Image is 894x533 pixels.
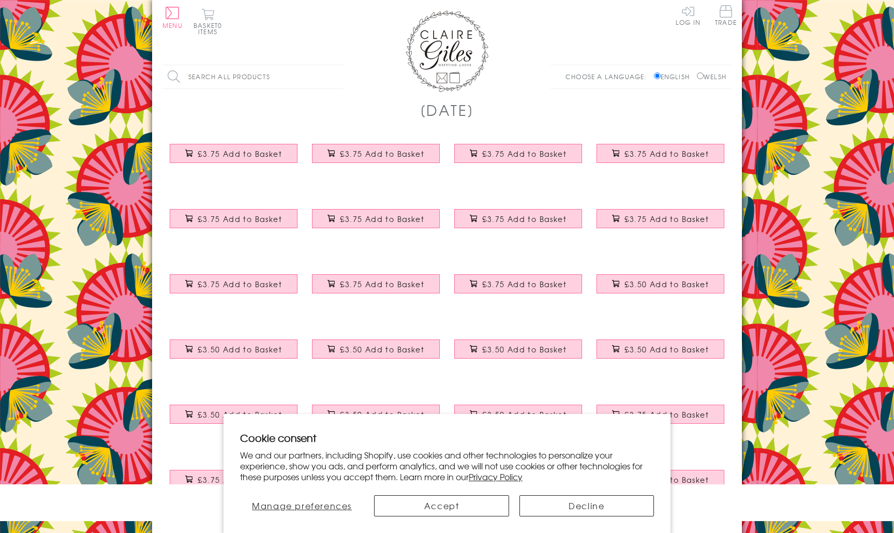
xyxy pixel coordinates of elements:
button: Accept [374,495,509,516]
span: £3.75 Add to Basket [624,214,709,224]
a: Mother's Day Card, Multicoloured Dots, See through acetate window £3.75 Add to Basket [162,462,305,507]
span: £3.50 Add to Basket [624,279,709,289]
input: Search all products [162,65,344,88]
button: £3.50 Add to Basket [454,339,583,359]
button: £3.75 Add to Basket [170,144,298,163]
button: £3.75 Add to Basket [312,209,440,228]
a: Mother's Day Card, Regal, Happy Mother's Day £3.50 Add to Basket [589,332,732,376]
button: £3.50 Add to Basket [312,405,440,424]
button: £3.75 Add to Basket [597,209,725,228]
a: Mother's Day Card, Heart of Stars, Lovely Mum, Embellished with a tassel £3.75 Add to Basket [305,201,447,246]
button: £3.75 Add to Basket [597,144,725,163]
p: Choose a language: [565,72,652,81]
a: Mother's Day Card, Tea Cups, Happy Mother's Day £3.50 Add to Basket [305,397,447,441]
span: Manage preferences [252,499,352,512]
a: Mother's Day Card, Shoes, Happy Mother's Day £3.50 Add to Basket [447,397,589,441]
button: £3.50 Add to Basket [170,339,298,359]
a: Mother's Day Card, Cute Robot, Old School, Still Cool £3.50 Add to Basket [162,332,305,376]
span: £3.50 Add to Basket [340,409,424,420]
a: Privacy Policy [469,470,523,483]
button: £3.50 Add to Basket [597,274,725,293]
button: £3.75 Add to Basket [170,209,298,228]
button: £3.75 Add to Basket [170,470,298,489]
a: Mother's Day Card, Tumbling Flowers, Mothering Sunday, Embellished with a tassel £3.75 Add to Basket [305,136,447,181]
img: Claire Giles Greetings Cards [406,10,488,92]
span: £3.50 Add to Basket [482,344,567,354]
h1: [DATE] [420,99,474,121]
button: Decline [519,495,654,516]
input: Welsh [697,72,704,79]
span: £3.75 Add to Basket [482,214,567,224]
a: Mother's Day Card, Colour Dots, Lovely mum, Embellished with colourful pompoms £3.75 Add to Basket [447,266,589,311]
a: Mother's Day Card, Flowers, Lovely Gran, Embellished with a colourful tassel £3.75 Add to Basket [589,201,732,246]
a: Trade [715,5,737,27]
a: Mother's Day Card, Call for Love, Press for Champagne £3.50 Add to Basket [589,266,732,311]
span: £3.50 Add to Basket [340,344,424,354]
button: £3.50 Add to Basket [454,405,583,424]
input: Search [333,65,344,88]
span: £3.75 Add to Basket [624,149,709,159]
a: Mother's Day Card, Unicorn, Fabulous Mum, Embellished with a colourful tassel £3.75 Add to Basket [589,136,732,181]
span: £3.75 Add to Basket [482,149,567,159]
button: £3.75 Add to Basket [454,209,583,228]
span: £3.75 Add to Basket [198,279,282,289]
button: £3.50 Add to Basket [170,405,298,424]
button: £3.75 Add to Basket [312,274,440,293]
button: £3.50 Add to Basket [312,339,440,359]
a: Mother's Day Card, Tropical Leaves, Embellished with colourful pompoms £3.75 Add to Basket [162,266,305,311]
span: £3.75 Add to Basket [340,279,424,289]
button: Menu [162,7,183,28]
span: £3.50 Add to Basket [198,344,282,354]
a: Mother's Day Card, Butterfly Wreath, Mummy, Embellished with a colourful tassel £3.75 Add to Basket [162,136,305,181]
button: £3.50 Add to Basket [597,339,725,359]
span: £3.75 Add to Basket [624,409,709,420]
h2: Cookie consent [240,431,654,445]
a: Mother's Day Card, Bird delivering a letter, Happy Mother's Day £3.50 Add to Basket [162,397,305,441]
span: £3.75 Add to Basket [340,214,424,224]
span: £3.50 Add to Basket [624,344,709,354]
button: £3.75 Add to Basket [597,405,725,424]
span: £3.75 Add to Basket [198,149,282,159]
a: Mother's Day Card, Mummy Bunny, Boy Blue, Embellished with pompoms £3.75 Add to Basket [305,266,447,311]
a: Mother's Day Card, Trees and Lanterns, Happy Mother's Day £3.50 Add to Basket [447,332,589,376]
span: £3.75 Add to Basket [482,279,567,289]
button: £3.75 Add to Basket [170,274,298,293]
button: £3.75 Add to Basket [454,144,583,163]
label: English [654,72,695,81]
input: English [654,72,661,79]
button: Basket0 items [193,8,222,35]
span: £3.50 Add to Basket [482,409,567,420]
a: Mother's Day Card, Doilies, Happy Mother's Day Mum £3.50 Add to Basket [305,332,447,376]
a: Mother's Day Card, Mum, 1 in a million, Embellished with a colourful tassel £3.75 Add to Basket [162,201,305,246]
span: £3.50 Add to Basket [198,409,282,420]
a: Mother's Day Card, Butterfly Wreath, Grandma, Embellished with a tassel £3.75 Add to Basket [447,136,589,181]
span: £3.75 Add to Basket [198,475,282,485]
span: £3.75 Add to Basket [340,149,424,159]
button: £3.75 Add to Basket [312,144,440,163]
button: Manage preferences [240,495,364,516]
span: Menu [162,21,183,30]
span: Trade [715,5,737,25]
p: We and our partners, including Shopify, use cookies and other technologies to personalize your ex... [240,450,654,482]
span: £3.75 Add to Basket [198,214,282,224]
span: 0 items [198,21,222,36]
a: Mother's Day Card, Hot air balloon, Embellished with a colourful tassel £3.75 Add to Basket [447,201,589,246]
label: Welsh [697,72,726,81]
a: Log In [676,5,701,25]
a: Mother's Day Card, Pink Spirals, Happy Mother's Day, See through acetate window £3.75 Add to Basket [589,397,732,441]
button: £3.75 Add to Basket [454,274,583,293]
